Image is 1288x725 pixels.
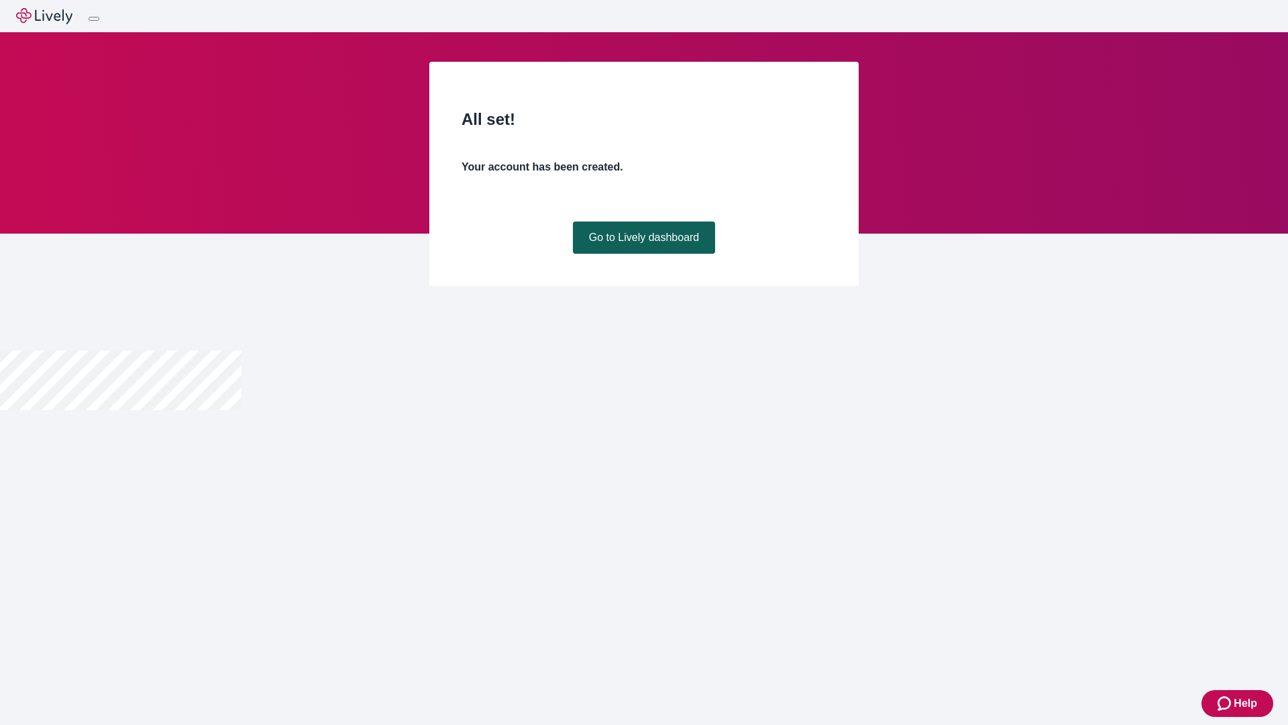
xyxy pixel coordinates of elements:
h4: Your account has been created. [462,159,826,175]
img: Lively [16,8,72,24]
a: Go to Lively dashboard [573,222,716,254]
svg: Zendesk support icon [1218,695,1234,712]
span: Help [1234,695,1257,712]
h2: All set! [462,107,826,132]
button: Log out [89,17,99,21]
button: Zendesk support iconHelp [1201,690,1273,717]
